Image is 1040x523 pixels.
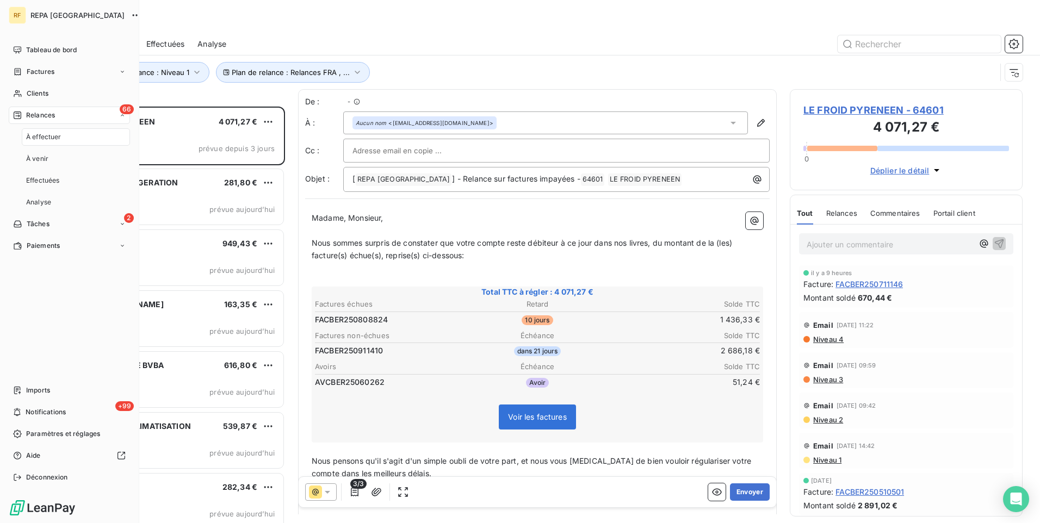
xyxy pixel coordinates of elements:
td: FACBER250911410 [314,345,462,357]
th: Échéance [463,361,611,372]
span: 2 [124,213,134,223]
span: Plan de relance : Relances FRA , ... [232,68,350,77]
span: FACBER250808824 [315,314,388,325]
span: LE FROID PYRENEEN [608,173,682,186]
span: Madame, Monsieur, [312,213,383,222]
th: Avoirs [314,361,462,372]
span: Email [813,441,833,450]
td: 1 436,33 € [612,314,760,326]
div: grid [52,107,285,523]
button: Plan de relance : Relances FRA , ... [216,62,370,83]
span: REPA [GEOGRAPHIC_DATA] [30,11,125,20]
th: Solde TTC [612,298,760,310]
span: prévue aujourd’hui [209,388,275,396]
span: FACBER250510501 [835,486,904,497]
span: FACBER250711146 [835,278,903,290]
span: 66 [120,104,134,114]
div: <[EMAIL_ADDRESS][DOMAIN_NAME]> [356,119,493,127]
span: [DATE] 11:22 [837,322,874,328]
span: Déconnexion [26,472,68,482]
span: Total TTC à régler : 4 071,27 € [313,287,762,297]
td: AVCBER25060262 [314,376,462,388]
div: Open Intercom Messenger [1003,486,1029,512]
span: [DATE] 09:59 [837,362,876,369]
span: ] - Relance sur factures impayées - [452,174,580,183]
span: prévue aujourd’hui [209,327,275,335]
span: Imports [26,385,50,395]
span: LE FROID PYRENEEN - 64601 [803,103,1009,117]
th: Factures non-échues [314,330,462,341]
span: Nous sommes surpris de constater que votre compte reste débiteur à ce jour dans nos livres, du mo... [312,238,734,260]
span: 2 891,02 € [858,500,898,511]
span: [DATE] [811,477,832,484]
span: 670,44 € [858,292,892,303]
span: Déplier le détail [870,165,930,176]
span: REPA [GEOGRAPHIC_DATA] [356,173,451,186]
input: Adresse email en copie ... [352,142,469,159]
span: Voir les factures [508,412,567,421]
th: Retard [463,298,611,310]
span: Facture : [803,486,833,497]
span: Niveau 1 [812,456,841,464]
span: prévue aujourd’hui [209,449,275,457]
th: Factures échues [314,298,462,310]
span: +99 [115,401,134,411]
span: 163,35 € [224,300,257,309]
span: Relances [826,209,857,217]
span: Montant soldé [803,500,856,511]
th: Solde TTC [612,330,760,341]
span: Email [813,361,833,370]
span: Paiements [27,241,60,251]
input: Rechercher [838,35,1001,53]
span: 4 071,27 € [219,117,258,126]
span: Montant soldé [803,292,856,303]
em: Aucun nom [356,119,386,127]
span: prévue aujourd’hui [209,205,275,214]
span: 281,80 € [224,178,257,187]
span: Commentaires [870,209,920,217]
span: Niveau 3 [812,375,843,384]
label: Cc : [305,145,343,156]
span: prévue aujourd’hui [209,266,275,275]
span: [DATE] 09:42 [837,402,876,409]
span: Aide [26,451,41,460]
a: Aide [9,447,130,464]
span: Niveau 4 [812,335,844,344]
span: Email [813,321,833,329]
span: 0 [804,154,809,163]
span: Objet : [305,174,330,183]
img: Logo LeanPay [9,499,76,516]
span: De : [305,96,343,107]
span: À effectuer [26,132,61,142]
span: Niveau de relance : Niveau 1 [93,68,189,77]
span: Effectuées [146,39,185,49]
span: Tout [797,209,813,217]
h3: 4 071,27 € [803,117,1009,139]
span: 10 jours [522,315,553,325]
th: Solde TTC [612,361,760,372]
span: Niveau 2 [812,415,843,424]
span: 949,43 € [222,239,257,248]
button: Envoyer [730,483,770,501]
span: Analyse [197,39,226,49]
span: Clients [27,89,48,98]
span: Nous pensons qu'il s'agit d'un simple oubli de votre part, et nous vous [MEDICAL_DATA] de bien vo... [312,456,753,478]
span: 64601 [581,173,605,186]
span: 3/3 [350,479,367,489]
span: Factures [27,67,54,77]
td: 2 686,18 € [612,345,760,357]
span: 539,87 € [223,421,257,431]
span: Notifications [26,407,66,417]
span: Paramètres et réglages [26,429,100,439]
span: 282,34 € [222,482,257,491]
span: Tâches [27,219,49,229]
div: RF [9,7,26,24]
span: [ [352,174,355,183]
span: Effectuées [26,176,60,185]
span: Tableau de bord [26,45,77,55]
span: Relances [26,110,55,120]
label: À : [305,117,343,128]
span: prévue depuis 3 jours [199,144,275,153]
span: prévue aujourd’hui [209,509,275,518]
span: il y a 9 heures [811,270,852,276]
